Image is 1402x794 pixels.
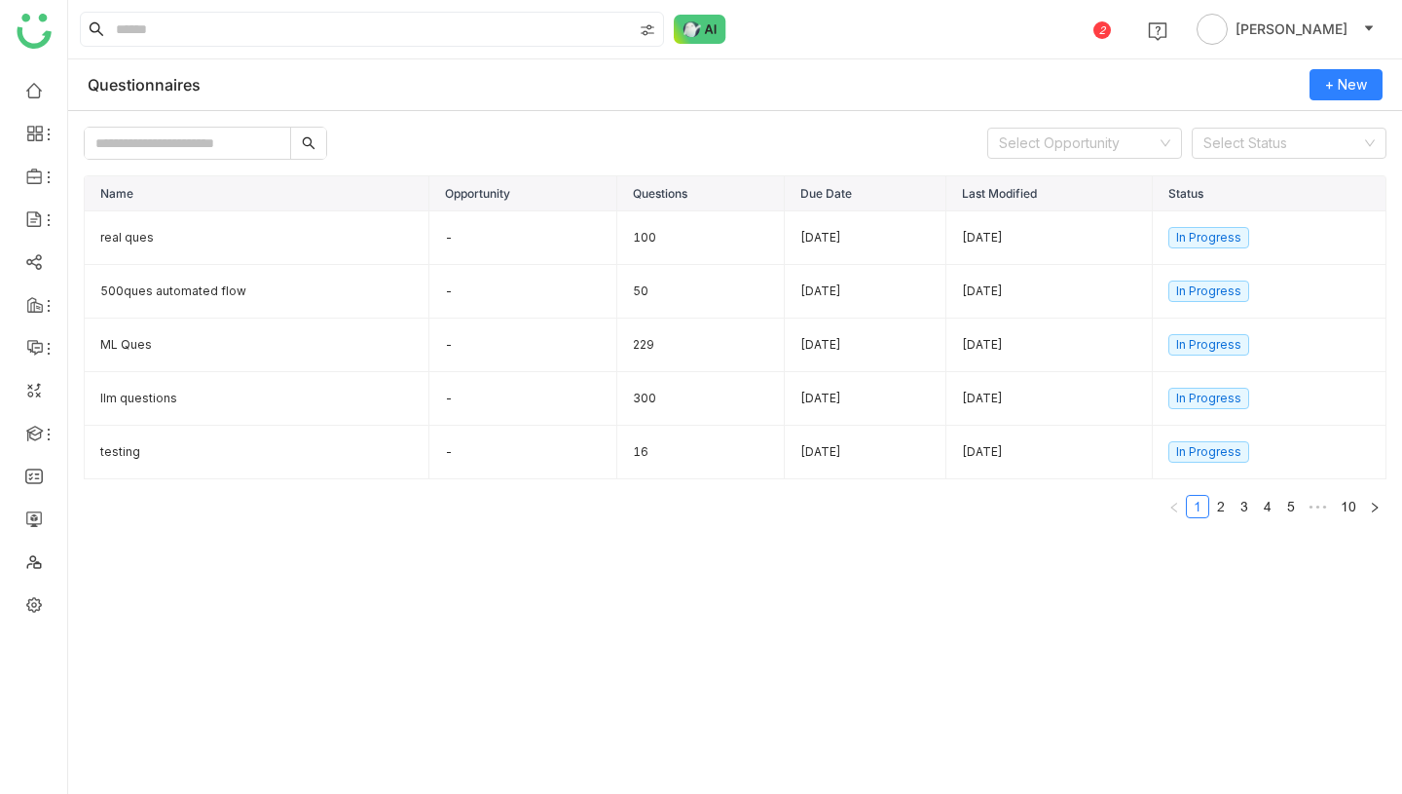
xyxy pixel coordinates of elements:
[1279,495,1303,518] li: 5
[1168,388,1249,409] nz-tag: In Progress
[17,14,52,49] img: logo
[1193,14,1379,45] button: [PERSON_NAME]
[962,283,1137,301] div: [DATE]
[1303,495,1334,518] span: •••
[1162,495,1186,518] button: Previous Page
[617,265,785,319] td: 50
[1335,496,1362,517] a: 10
[429,265,617,319] td: -
[1256,495,1279,518] li: 4
[1168,281,1249,302] nz-tag: In Progress
[85,265,429,319] td: 500ques automated flow
[1363,495,1386,518] button: Next Page
[962,390,1137,408] div: [DATE]
[785,372,946,426] td: [DATE]
[617,176,785,211] th: Questions
[1325,74,1367,95] span: + New
[1168,441,1249,463] nz-tag: In Progress
[1197,14,1228,45] img: avatar
[85,372,429,426] td: llm questions
[785,176,946,211] th: Due Date
[1186,495,1209,518] li: 1
[429,319,617,372] td: -
[962,229,1137,247] div: [DATE]
[617,319,785,372] td: 229
[1310,69,1383,100] button: + New
[785,319,946,372] td: [DATE]
[1168,334,1249,356] nz-tag: In Progress
[962,443,1137,462] div: [DATE]
[1148,21,1167,41] img: help.svg
[617,211,785,265] td: 100
[85,176,429,211] th: Name
[1236,19,1347,40] span: [PERSON_NAME]
[962,336,1137,355] div: [DATE]
[1257,496,1278,517] a: 4
[1334,495,1363,518] li: 10
[85,426,429,479] td: testing
[1187,496,1208,517] a: 1
[429,211,617,265] td: -
[785,265,946,319] td: [DATE]
[1210,496,1232,517] a: 2
[1209,495,1233,518] li: 2
[429,426,617,479] td: -
[88,75,201,95] div: Questionnaires
[429,372,617,426] td: -
[1168,227,1249,248] nz-tag: In Progress
[1280,496,1302,517] a: 5
[785,211,946,265] td: [DATE]
[640,22,655,38] img: search-type.svg
[1233,495,1256,518] li: 3
[429,176,617,211] th: Opportunity
[85,211,429,265] td: real ques
[617,372,785,426] td: 300
[1234,496,1255,517] a: 3
[946,176,1154,211] th: Last Modified
[674,15,726,44] img: ask-buddy-normal.svg
[1303,495,1334,518] li: Next 5 Pages
[85,319,429,372] td: ML Ques
[1153,176,1386,211] th: Status
[617,426,785,479] td: 16
[785,426,946,479] td: [DATE]
[1093,21,1111,39] div: 2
